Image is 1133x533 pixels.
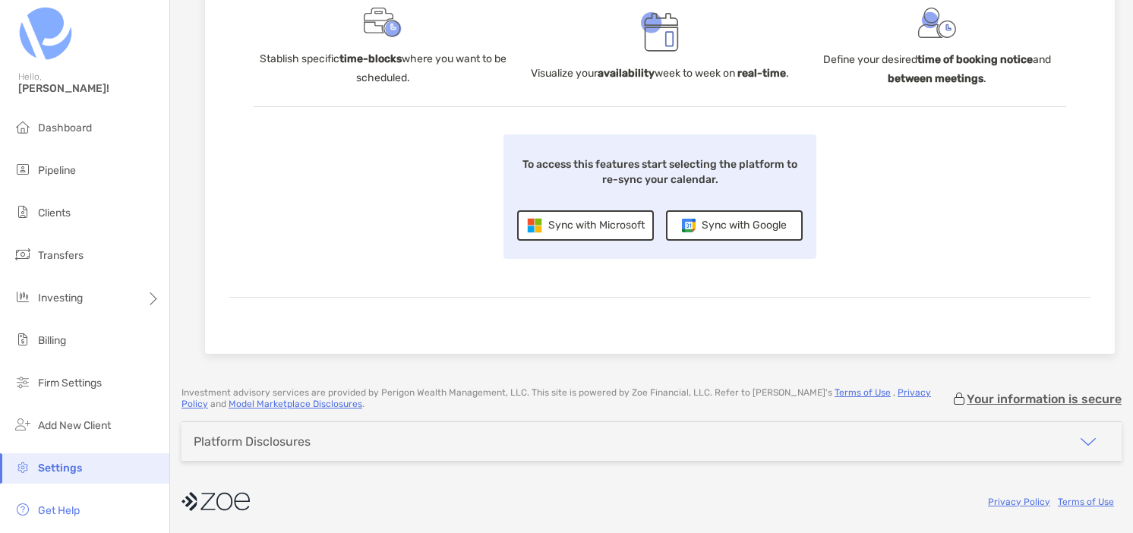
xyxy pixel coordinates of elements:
[14,415,32,434] img: add_new_client icon
[517,210,654,241] div: Sync with Microsoft
[14,288,32,306] img: investing icon
[1058,497,1114,507] a: Terms of Use
[339,52,402,65] b: time-blocks
[364,8,402,38] img: Sync
[531,64,789,83] p: Visualize your week to week on .
[917,53,1033,66] b: time of booking notice
[18,6,73,61] img: Zoe Logo
[516,157,804,188] p: To access this features start selecting the platform to re-sync your calendar.
[181,387,952,410] p: Investment advisory services are provided by Perigon Wealth Management, LLC . This site is powere...
[598,67,655,80] b: availability
[641,12,679,52] img: Sync 2
[254,49,513,87] p: Stablish specific where you want to be scheduled.
[14,203,32,221] img: clients icon
[14,373,32,391] img: firm-settings icon
[918,8,956,38] img: Sync 3
[967,392,1122,406] p: Your information is secure
[18,82,160,95] span: [PERSON_NAME]!
[38,292,83,304] span: Investing
[835,387,891,398] a: Terms of Use
[14,330,32,348] img: billing icon
[988,497,1050,507] a: Privacy Policy
[38,504,80,517] span: Get Help
[666,210,803,241] div: Sync with Google
[888,72,983,85] b: between meetings
[38,249,84,262] span: Transfers
[38,377,102,389] span: Firm Settings
[194,434,311,449] div: Platform Disclosures
[682,219,696,232] img: Google
[38,207,71,219] span: Clients
[1079,433,1097,451] img: icon arrow
[14,118,32,136] img: dashboard icon
[38,419,111,432] span: Add New Client
[229,399,362,409] a: Model Marketplace Disclosures
[807,50,1066,88] p: Define your desired and .
[181,387,931,409] a: Privacy Policy
[38,462,82,475] span: Settings
[38,334,66,347] span: Billing
[737,67,786,80] b: real-time
[14,160,32,178] img: pipeline icon
[181,484,250,519] img: company logo
[38,121,92,134] span: Dashboard
[14,458,32,476] img: settings icon
[527,218,542,233] img: Microsoft
[38,164,76,177] span: Pipeline
[14,245,32,263] img: transfers icon
[14,500,32,519] img: get-help icon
